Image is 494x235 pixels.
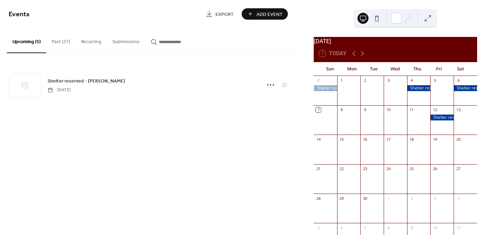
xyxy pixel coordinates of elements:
[215,11,234,18] span: Export
[430,115,454,120] div: Shelter reserved - Chelsea Navarro
[362,137,367,142] div: 16
[339,107,344,112] div: 8
[409,78,414,83] div: 4
[48,78,125,85] span: Shelter reserved - [PERSON_NAME]
[242,8,288,20] button: Add Event
[386,78,391,83] div: 3
[316,107,321,112] div: 7
[386,196,391,201] div: 1
[450,62,472,76] div: Sat
[386,107,391,112] div: 10
[339,78,344,83] div: 1
[406,62,428,76] div: Thu
[386,137,391,142] div: 17
[316,137,321,142] div: 14
[432,107,437,112] div: 12
[339,137,344,142] div: 15
[48,87,71,93] span: [DATE]
[319,62,341,76] div: Sun
[407,85,431,91] div: Shelter reserved - Andrea Krause
[456,225,461,230] div: 11
[409,225,414,230] div: 9
[432,166,437,172] div: 26
[454,85,477,91] div: Shelter reserved - Kristina Luechtefeld
[432,78,437,83] div: 5
[409,166,414,172] div: 25
[432,137,437,142] div: 19
[362,196,367,201] div: 30
[341,62,363,76] div: Mon
[456,107,461,112] div: 13
[363,62,384,76] div: Tue
[384,62,406,76] div: Wed
[428,62,450,76] div: Fri
[316,166,321,172] div: 21
[46,28,75,52] button: Past (27)
[456,137,461,142] div: 20
[456,78,461,83] div: 6
[432,225,437,230] div: 10
[362,107,367,112] div: 9
[48,77,125,85] a: Shelter reserved - [PERSON_NAME]
[7,28,46,53] button: Upcoming (1)
[409,107,414,112] div: 11
[362,225,367,230] div: 7
[107,28,145,52] button: Submissions
[339,196,344,201] div: 29
[339,166,344,172] div: 22
[316,196,321,201] div: 28
[316,225,321,230] div: 5
[9,8,30,21] span: Events
[456,196,461,201] div: 4
[409,137,414,142] div: 18
[75,28,107,52] button: Recurring
[362,78,367,83] div: 2
[386,166,391,172] div: 24
[362,166,367,172] div: 23
[314,85,337,91] div: Shelter reserved - Julie Carr
[432,196,437,201] div: 3
[201,8,239,20] a: Export
[316,78,321,83] div: 31
[386,225,391,230] div: 8
[456,166,461,172] div: 27
[409,196,414,201] div: 2
[314,37,477,45] div: [DATE]
[256,11,283,18] span: Add Event
[339,225,344,230] div: 6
